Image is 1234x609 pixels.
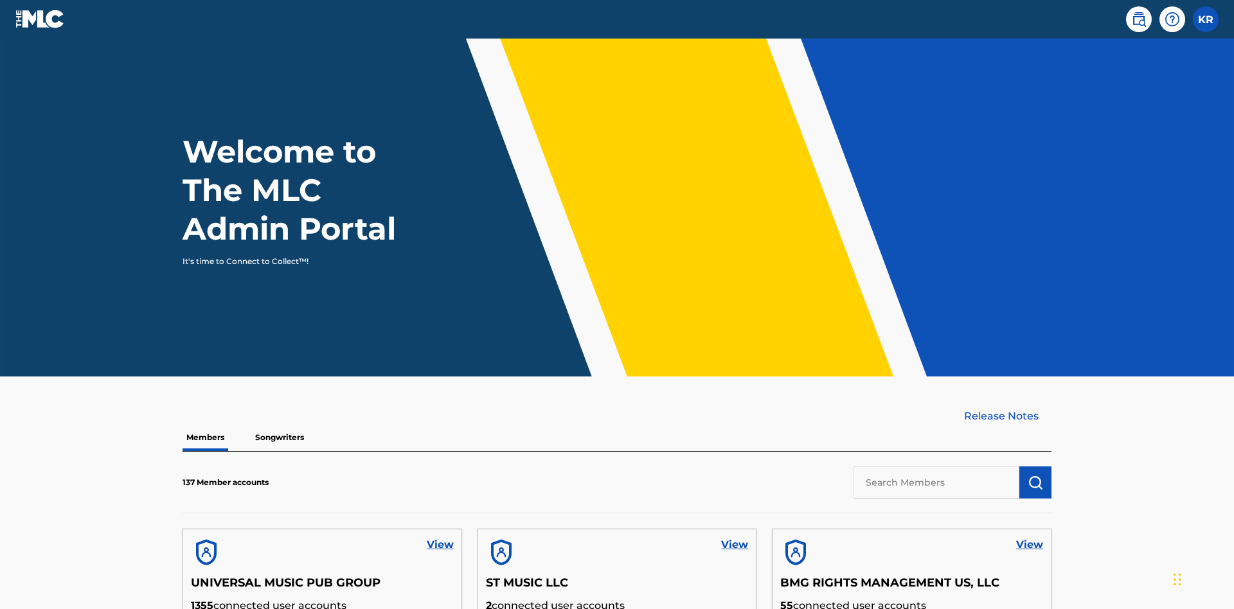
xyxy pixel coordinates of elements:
p: It's time to Connect to Collect™! [183,256,406,267]
div: User Menu [1193,6,1219,32]
input: Search Members [854,466,1019,499]
h5: UNIVERSAL MUSIC PUB GROUP [191,576,454,598]
a: Public Search [1126,6,1152,32]
img: account [486,537,517,568]
h5: ST MUSIC LLC [486,576,749,598]
img: account [191,537,222,568]
h5: BMG RIGHTS MANAGEMENT US, LLC [780,576,1043,598]
img: Search Works [1028,475,1043,490]
a: View [1016,537,1043,552]
p: Songwriters [251,424,308,451]
img: help [1165,12,1180,27]
h1: Welcome to The MLC Admin Portal [183,132,423,248]
img: account [780,537,811,568]
div: Help [1159,6,1185,32]
iframe: Chat Widget [1170,547,1234,609]
a: View [427,537,454,552]
a: View [721,537,748,552]
img: MLC Logo [15,10,65,28]
p: Members [183,424,228,451]
a: Release Notes [964,409,1051,424]
p: 137 Member accounts [183,477,269,488]
img: search [1131,12,1147,27]
div: Drag [1174,560,1181,599]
